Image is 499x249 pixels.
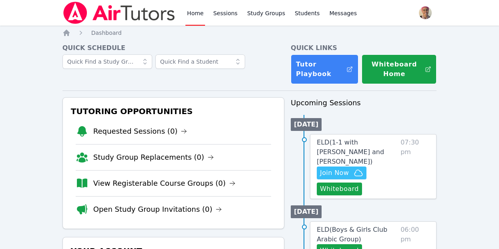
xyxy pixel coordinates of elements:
[155,54,245,69] input: Quick Find a Student
[317,183,362,195] button: Whiteboard
[329,9,357,17] span: Messages
[317,139,384,165] span: ELD ( 1-1 with [PERSON_NAME] and [PERSON_NAME] )
[62,29,437,37] nav: Breadcrumb
[317,167,366,179] button: Join Now
[69,104,278,118] h3: Tutoring Opportunities
[93,178,235,189] a: View Registerable Course Groups (0)
[317,138,397,167] a: ELD(1-1 with [PERSON_NAME] and [PERSON_NAME])
[291,43,437,53] h4: Quick Links
[91,29,122,37] a: Dashboard
[317,225,397,244] a: ELD(Boys & Girls Club Arabic Group)
[320,168,349,178] span: Join Now
[93,152,214,163] a: Study Group Replacements (0)
[400,138,430,195] span: 07:30 pm
[291,205,322,218] li: [DATE]
[93,204,222,215] a: Open Study Group Invitations (0)
[91,30,122,36] span: Dashboard
[291,118,322,131] li: [DATE]
[93,126,187,137] a: Requested Sessions (0)
[291,97,437,108] h3: Upcoming Sessions
[291,54,358,84] a: Tutor Playbook
[62,54,152,69] input: Quick Find a Study Group
[62,2,176,24] img: Air Tutors
[362,54,437,84] button: Whiteboard Home
[62,43,284,53] h4: Quick Schedule
[317,226,387,243] span: ELD ( Boys & Girls Club Arabic Group )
